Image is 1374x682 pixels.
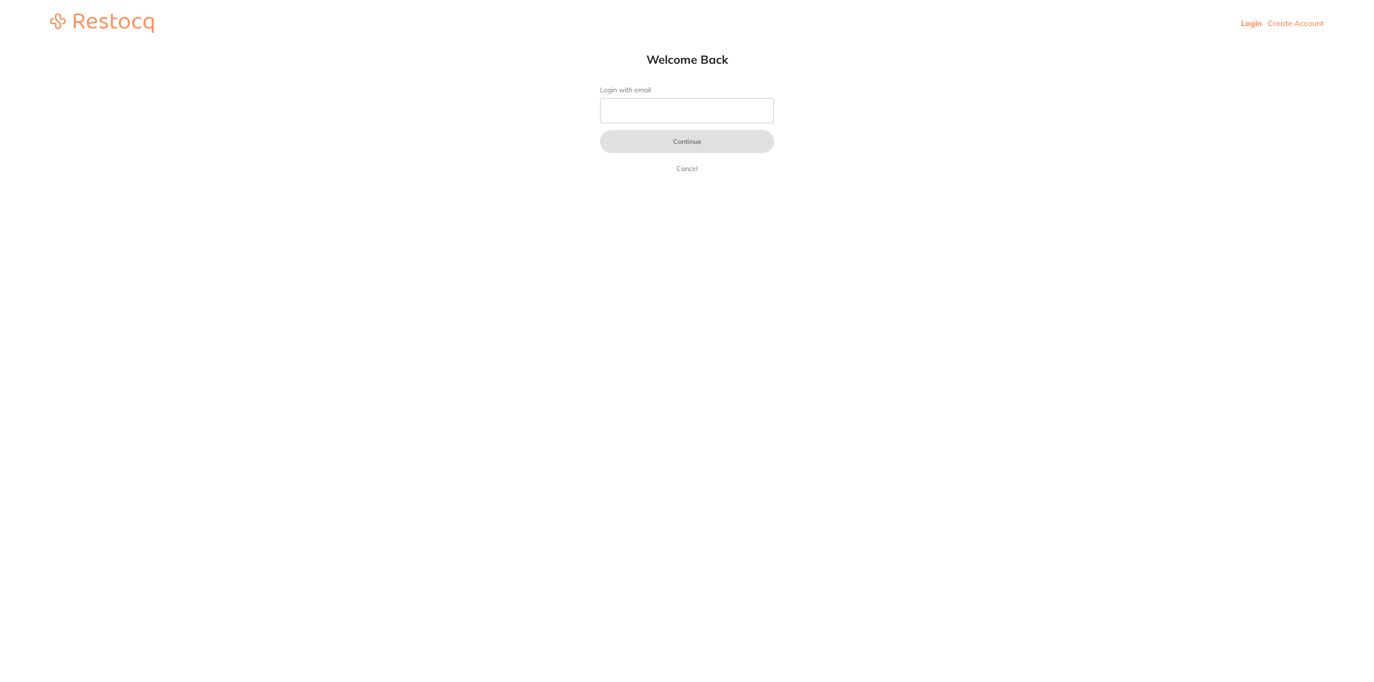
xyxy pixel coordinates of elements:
img: restocq_logo.svg [50,14,154,33]
a: Create Account [1268,18,1324,28]
a: Cancel [674,163,700,174]
label: Login with email [600,86,774,94]
button: Continue [600,130,774,153]
h1: Welcome Back [581,52,793,67]
a: Login [1241,18,1262,28]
